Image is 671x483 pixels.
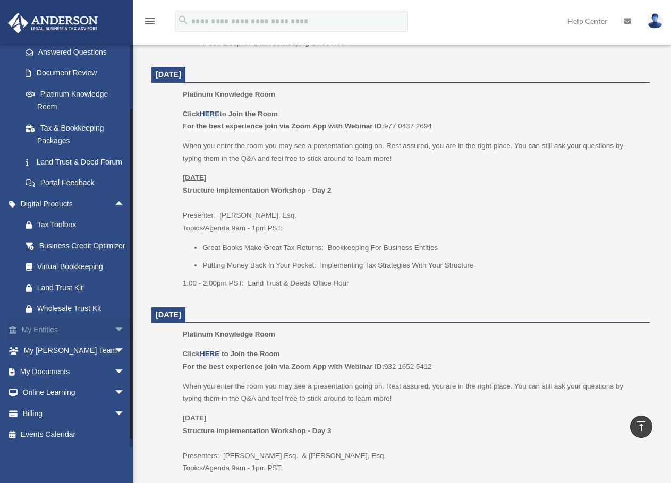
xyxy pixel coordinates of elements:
[143,15,156,28] i: menu
[114,340,135,362] span: arrow_drop_down
[37,281,128,295] div: Land Trust Kit
[7,424,141,445] a: Events Calendar
[183,412,642,475] p: Presenters: [PERSON_NAME] Esq. & [PERSON_NAME], Esq. Topics/Agenda 9am - 1pm PST:
[200,350,219,358] a: HERE
[15,83,135,117] a: Platinum Knowledge Room
[15,298,141,320] a: Wholesale Trust Kit
[183,90,275,98] span: Platinum Knowledge Room
[37,302,128,315] div: Wholesale Trust Kit
[37,218,128,231] div: Tax Toolbox
[156,310,181,319] span: [DATE]
[630,416,652,438] a: vertical_align_top
[7,361,141,382] a: My Documentsarrow_drop_down
[15,214,141,236] a: Tax Toolbox
[177,14,189,26] i: search
[183,110,278,118] b: Click to Join the Room
[15,117,141,151] a: Tax & Bookkeeping Packages
[37,260,128,273] div: Virtual Bookkeeping
[37,239,128,253] div: Business Credit Optimizer
[183,171,642,234] p: Presenter: [PERSON_NAME], Esq. Topics/Agenda 9am - 1pm PST:
[202,241,642,254] li: Great Books Make Great Tax Returns: Bookkeeping For Business Entities
[15,63,141,84] a: Document Review
[114,403,135,425] span: arrow_drop_down
[15,277,141,298] a: Land Trust Kit
[114,382,135,404] span: arrow_drop_down
[200,110,219,118] a: HERE
[183,330,275,338] span: Platinum Knowledge Room
[7,319,141,340] a: My Entitiesarrow_drop_down
[647,13,663,29] img: User Pic
[15,41,141,63] a: Answered Questions
[183,414,207,422] u: [DATE]
[156,70,181,79] span: [DATE]
[183,122,384,130] b: For the best experience join via Zoom App with Webinar ID:
[183,174,207,182] u: [DATE]
[114,361,135,383] span: arrow_drop_down
[15,235,141,256] a: Business Credit Optimizer
[183,427,332,435] b: Structure Implementation Workshop - Day 3
[15,151,141,172] a: Land Trust & Deed Forum
[183,186,332,194] b: Structure Implementation Workshop - Day 2
[183,348,642,373] p: 932 1652 5412
[7,340,141,361] a: My [PERSON_NAME] Teamarrow_drop_down
[7,382,141,403] a: Online Learningarrow_drop_down
[635,420,648,433] i: vertical_align_top
[183,380,642,405] p: When you enter the room you may see a presentation going on. Rest assured, you are in the right p...
[7,193,141,214] a: Digital Productsarrow_drop_up
[114,319,135,341] span: arrow_drop_down
[183,277,642,290] p: 1:00 - 2:00pm PST: Land Trust & Deeds Office Hour
[183,350,222,358] b: Click
[222,350,280,358] b: to Join the Room
[5,13,101,33] img: Anderson Advisors Platinum Portal
[202,259,642,272] li: Putting Money Back In Your Pocket: Implementing Tax Strategies With Your Structure
[15,172,141,194] a: Portal Feedback
[114,193,135,215] span: arrow_drop_up
[7,403,141,424] a: Billingarrow_drop_down
[183,108,642,133] p: 977 0437 2694
[183,363,384,370] b: For the best experience join via Zoom App with Webinar ID:
[183,140,642,165] p: When you enter the room you may see a presentation going on. Rest assured, you are in the right p...
[143,19,156,28] a: menu
[15,256,141,278] a: Virtual Bookkeeping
